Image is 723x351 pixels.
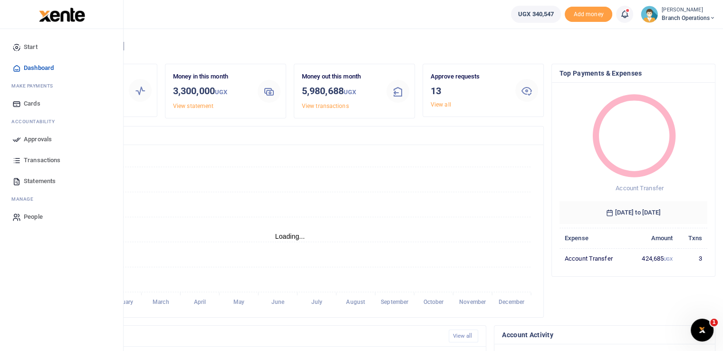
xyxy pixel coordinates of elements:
[24,212,43,222] span: People
[664,256,673,262] small: UGX
[641,6,658,23] img: profile-user
[641,6,715,23] a: profile-user [PERSON_NAME] Branch Operations
[346,299,365,305] tspan: August
[507,6,565,23] li: Wallet ballance
[565,10,612,17] a: Add money
[565,7,612,22] span: Add money
[381,299,409,305] tspan: September
[678,248,708,268] td: 3
[559,228,629,248] th: Expense
[311,299,322,305] tspan: July
[215,88,227,96] small: UGX
[559,68,707,78] h4: Top Payments & Expenses
[502,330,707,340] h4: Account Activity
[449,330,479,342] a: View all
[8,93,116,114] a: Cards
[44,130,536,141] h4: Transactions Overview
[431,84,508,98] h3: 13
[8,58,116,78] a: Dashboard
[24,99,40,108] span: Cards
[344,88,356,96] small: UGX
[39,8,85,22] img: logo-large
[511,6,561,23] a: UGX 340,547
[424,299,444,305] tspan: October
[302,72,379,82] p: Money out this month
[710,319,718,326] span: 1
[8,150,116,171] a: Transactions
[110,299,133,305] tspan: February
[8,78,116,93] li: M
[24,42,38,52] span: Start
[8,114,116,129] li: Ac
[616,185,664,192] span: Account Transfer
[302,103,349,109] a: View transactions
[8,206,116,227] a: People
[678,228,708,248] th: Txns
[691,319,713,341] iframe: Intercom live chat
[302,84,379,99] h3: 5,980,688
[19,118,55,125] span: countability
[24,176,56,186] span: Statements
[565,7,612,22] li: Toup your wallet
[233,299,244,305] tspan: May
[24,63,54,73] span: Dashboard
[24,156,60,165] span: Transactions
[662,14,715,22] span: Branch Operations
[8,192,116,206] li: M
[271,299,285,305] tspan: June
[559,248,629,268] td: Account Transfer
[499,299,525,305] tspan: December
[194,299,206,305] tspan: April
[153,299,169,305] tspan: March
[629,228,678,248] th: Amount
[24,135,52,144] span: Approvals
[8,171,116,192] a: Statements
[431,101,451,108] a: View all
[459,299,486,305] tspan: November
[662,6,715,14] small: [PERSON_NAME]
[38,10,85,18] a: logo-small logo-large logo-large
[173,72,250,82] p: Money in this month
[431,72,508,82] p: Approve requests
[16,82,53,89] span: ake Payments
[518,10,554,19] span: UGX 340,547
[629,248,678,268] td: 424,685
[36,41,715,51] h4: Hello [PERSON_NAME]
[16,195,34,203] span: anage
[44,331,441,341] h4: Recent Transactions
[8,129,116,150] a: Approvals
[275,233,305,240] text: Loading...
[559,201,707,224] h6: [DATE] to [DATE]
[173,84,250,99] h3: 3,300,000
[8,37,116,58] a: Start
[173,103,213,109] a: View statement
